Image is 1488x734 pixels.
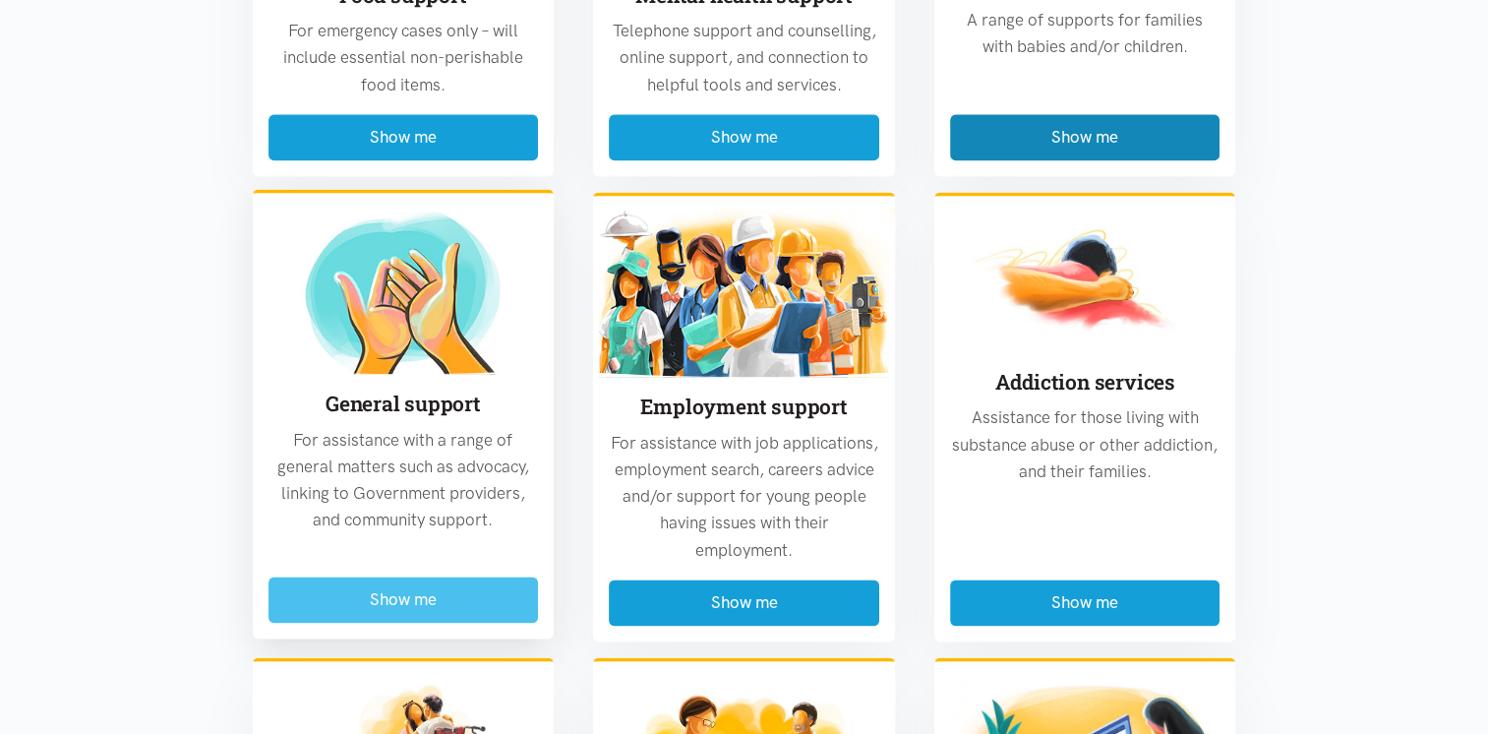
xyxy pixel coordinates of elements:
[950,368,1220,397] h3: Addiction services
[268,390,539,418] h3: General support
[609,393,879,421] h3: Employment support
[950,114,1220,160] button: Show me
[609,114,879,160] button: Show me
[609,18,879,98] p: Telephone support and counselling, online support, and connection to helpful tools and services.
[950,7,1220,60] p: A range of supports for families with babies and/or children.
[950,580,1220,626] button: Show me
[609,580,879,626] button: Show me
[268,577,539,623] button: Show me
[268,427,539,534] p: For assistance with a range of general matters such as advocacy, linking to Government providers,...
[268,18,539,98] p: For emergency cases only – will include essential non-perishable food items.
[609,430,879,564] p: For assistance with job applications, employment search, careers advice and/or support for young ...
[268,114,539,160] button: Show me
[950,404,1220,485] p: Assistance for those living with substance abuse or other addiction, and their families.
